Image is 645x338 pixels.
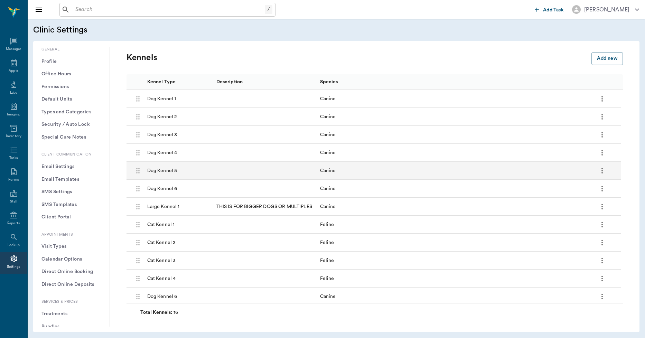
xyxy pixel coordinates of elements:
[147,239,176,246] div: Cat Kennel 2
[244,77,254,87] button: Sort
[596,201,608,213] button: more
[147,167,177,174] div: Dog Kennel 5
[7,221,20,226] div: Reports
[567,3,645,16] button: [PERSON_NAME]
[147,131,177,138] div: Dog Kennel 3
[320,95,336,102] div: Canine
[39,278,104,291] button: Direct Online Deposits
[320,185,336,192] div: Canine
[596,93,608,105] button: more
[10,90,17,95] div: Labs
[7,314,24,331] iframe: Intercom live chat
[147,257,176,264] div: Cat Kennel 3
[8,177,19,182] div: Forms
[147,113,177,120] div: Dog Kennel 2
[127,52,438,63] p: Kennels
[39,118,104,131] button: Security / Auto Lock
[39,93,104,106] button: Default Units
[147,95,176,102] div: Dog Kennel 1
[147,149,177,156] div: Dog Kennel 4
[39,240,104,253] button: Visit Types
[265,5,272,14] div: /
[9,156,18,161] div: Tasks
[320,221,334,228] div: Feline
[532,3,567,16] button: Add Task
[39,81,104,93] button: Permissions
[39,253,104,266] button: Calendar Options
[6,134,21,139] div: Inventory
[596,183,608,195] button: more
[596,291,608,302] button: more
[320,203,336,210] div: Canine
[317,74,591,90] div: Species
[39,173,104,186] button: Email Templates
[596,129,608,141] button: more
[39,265,104,278] button: Direct Online Booking
[39,152,104,158] p: Client Communication
[320,239,334,246] div: Feline
[147,185,177,192] div: Dog Kennel 6
[73,5,265,15] input: Search
[39,131,104,144] button: Special Care Notes
[596,147,608,159] button: more
[320,72,338,92] div: Species
[39,160,104,173] button: Email Settings
[7,112,20,117] div: Imaging
[147,203,180,210] div: Large Kennel 1
[320,131,336,138] div: Canine
[584,6,629,14] div: [PERSON_NAME]
[213,74,317,90] div: Description
[320,257,334,264] div: Feline
[147,293,177,300] div: Dog Kennel 6
[596,111,608,123] button: more
[596,255,608,266] button: more
[177,77,187,87] button: Sort
[39,47,104,53] p: General
[596,237,608,248] button: more
[140,309,178,316] div: 16
[320,167,336,174] div: Canine
[39,68,104,81] button: Office Hours
[39,211,104,224] button: Client Portal
[591,52,623,65] button: Add new
[596,77,606,87] button: Sort
[39,198,104,211] button: SMS Templates
[39,186,104,198] button: SMS Settings
[216,72,243,92] div: Description
[33,25,215,36] h5: Clinic Settings
[147,72,176,92] div: Kennel Type
[6,47,22,52] div: Messages
[9,68,18,74] div: Appts
[340,77,349,87] button: Sort
[10,199,17,204] div: Staff
[140,310,172,315] strong: Total Kennels:
[320,149,336,156] div: Canine
[32,3,46,17] button: Close drawer
[39,55,104,68] button: Profile
[320,275,334,282] div: Feline
[39,106,104,119] button: Types and Categories
[320,113,336,120] div: Canine
[8,243,20,248] div: Lookup
[320,293,336,300] div: Canine
[596,219,608,231] button: more
[39,308,104,320] button: Treatments
[596,273,608,284] button: more
[39,299,104,305] p: Services & Prices
[144,74,213,90] div: Kennel Type
[7,264,21,270] div: Settings
[596,165,608,177] button: more
[147,221,175,228] div: Cat Kennel 1
[216,203,312,210] div: THIS IS FOR BIGGER DOGS OR MULTIPLES
[39,232,104,238] p: Appointments
[39,320,104,333] button: Bundles
[147,275,176,282] div: Cat Kennel 4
